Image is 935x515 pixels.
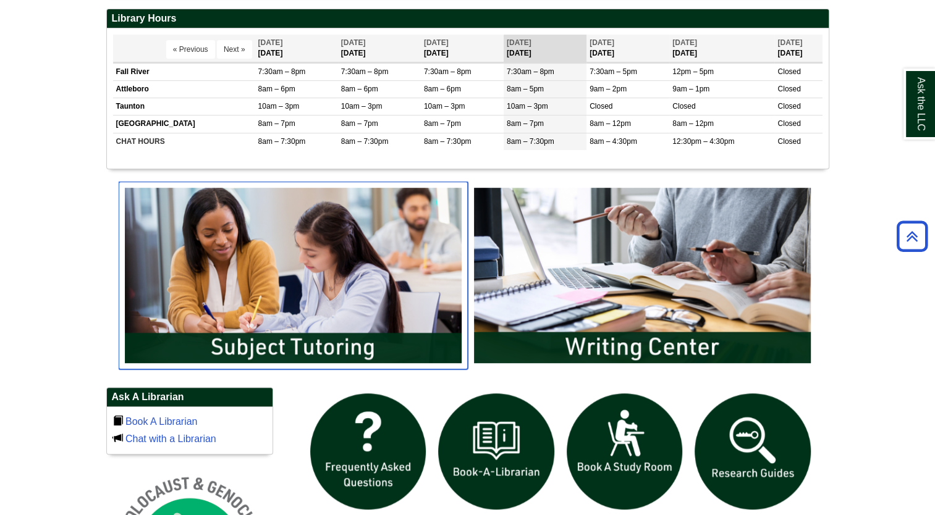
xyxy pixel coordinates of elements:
[341,137,389,146] span: 8am – 7:30pm
[341,67,389,76] span: 7:30am – 8pm
[507,38,531,47] span: [DATE]
[258,137,306,146] span: 8am – 7:30pm
[125,416,198,427] a: Book A Librarian
[125,433,216,444] a: Chat with a Librarian
[507,67,554,76] span: 7:30am – 8pm
[672,67,714,76] span: 12pm – 5pm
[421,35,504,62] th: [DATE]
[590,137,637,146] span: 8am – 4:30pm
[258,38,283,47] span: [DATE]
[107,9,829,28] h2: Library Hours
[507,102,548,111] span: 10am – 3pm
[507,137,554,146] span: 8am – 7:30pm
[777,67,800,76] span: Closed
[777,38,802,47] span: [DATE]
[217,40,252,59] button: Next »
[424,67,472,76] span: 7:30am – 8pm
[113,115,255,133] td: [GEOGRAPHIC_DATA]
[672,85,709,93] span: 9am – 1pm
[424,85,461,93] span: 8am – 6pm
[341,119,378,128] span: 8am – 7pm
[424,102,465,111] span: 10am – 3pm
[113,81,255,98] td: Attleboro
[590,102,612,111] span: Closed
[107,388,273,407] h2: Ask A Librarian
[774,35,822,62] th: [DATE]
[341,85,378,93] span: 8am – 6pm
[586,35,669,62] th: [DATE]
[258,102,300,111] span: 10am – 3pm
[590,119,631,128] span: 8am – 12pm
[258,119,295,128] span: 8am – 7pm
[777,137,800,146] span: Closed
[507,85,544,93] span: 8am – 5pm
[341,38,366,47] span: [DATE]
[166,40,215,59] button: « Previous
[255,35,338,62] th: [DATE]
[504,35,586,62] th: [DATE]
[669,35,774,62] th: [DATE]
[468,182,817,369] img: Writing Center Information
[119,182,817,375] div: slideshow
[672,119,714,128] span: 8am – 12pm
[777,85,800,93] span: Closed
[672,38,697,47] span: [DATE]
[258,67,306,76] span: 7:30am – 8pm
[892,228,932,245] a: Back to Top
[341,102,383,111] span: 10am – 3pm
[424,119,461,128] span: 8am – 7pm
[113,98,255,115] td: Taunton
[590,85,627,93] span: 9am – 2pm
[119,182,468,369] img: Subject Tutoring Information
[590,67,637,76] span: 7:30am – 5pm
[424,137,472,146] span: 8am – 7:30pm
[258,85,295,93] span: 8am – 6pm
[590,38,614,47] span: [DATE]
[338,35,421,62] th: [DATE]
[113,133,255,150] td: CHAT HOURS
[507,119,544,128] span: 8am – 7pm
[113,63,255,80] td: Fall River
[672,137,734,146] span: 12:30pm – 4:30pm
[424,38,449,47] span: [DATE]
[777,102,800,111] span: Closed
[777,119,800,128] span: Closed
[672,102,695,111] span: Closed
